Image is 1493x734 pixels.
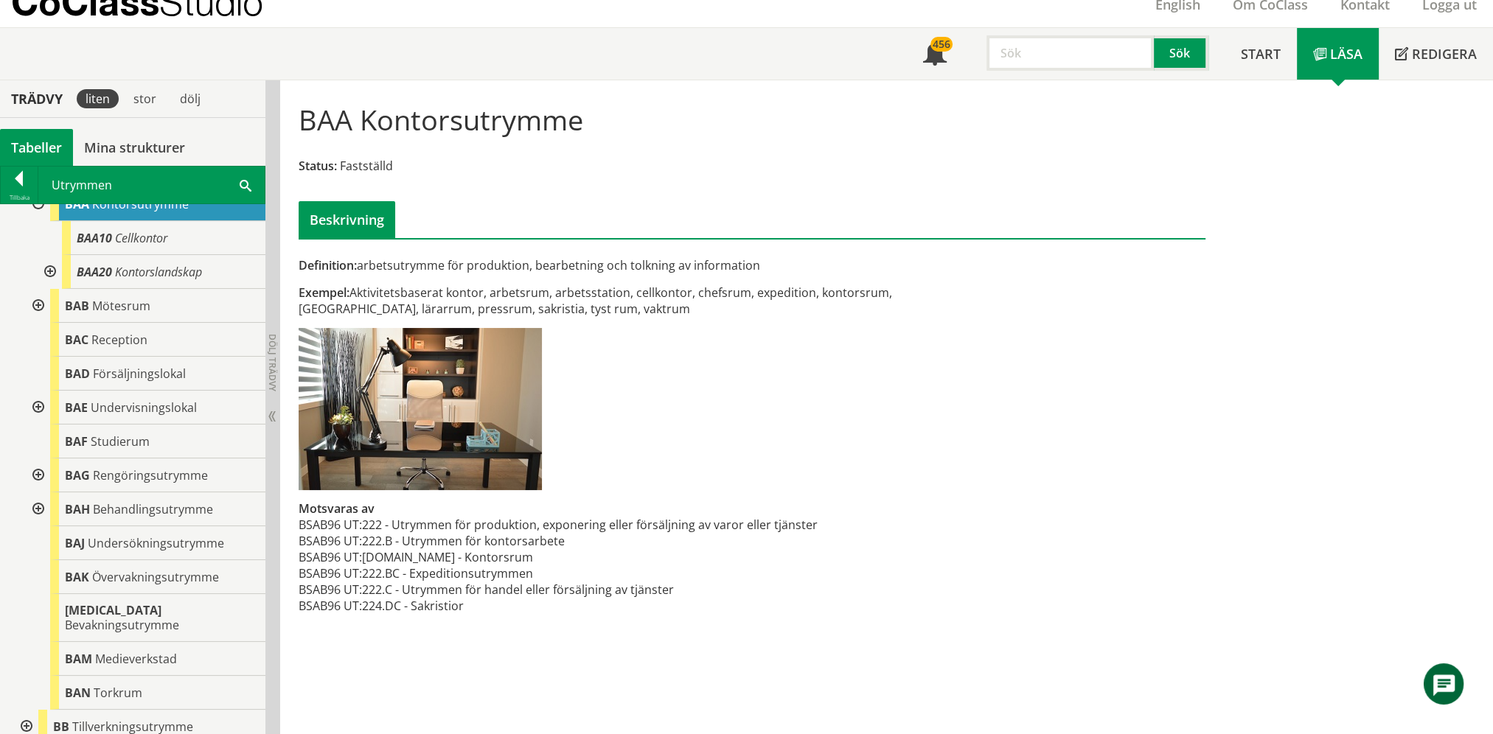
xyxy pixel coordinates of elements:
[1330,45,1363,63] span: Läsa
[1225,28,1297,80] a: Start
[299,533,362,549] td: BSAB96 UT:
[362,565,818,581] td: 222.BC - Expeditionsutrymmen
[299,103,583,136] h1: BAA Kontorsutrymme
[362,549,818,565] td: [DOMAIN_NAME] - Kontorsrum
[299,284,349,301] span: Exempel:
[77,264,112,280] span: BAA20
[65,433,88,450] span: BAF
[362,581,818,598] td: 222.C - Utrymmen för handel eller försäljning av tjänster
[93,366,186,382] span: Försäljningslokal
[115,264,202,280] span: Kontorslandskap
[73,129,196,166] a: Mina strukturer
[65,467,90,483] span: BAG
[362,598,818,614] td: 224.DC - Sakristior
[65,298,89,314] span: BAB
[986,35,1154,71] input: Sök
[362,517,818,533] td: 222 - Utrymmen för produktion, exponering eller försäljning av varor eller tjänster
[3,91,71,107] div: Trädvy
[362,533,818,549] td: 222.B - Utrymmen för kontorsarbete
[77,230,112,246] span: BAA10
[907,28,963,80] a: 456
[65,535,85,551] span: BAJ
[92,569,219,585] span: Övervakningsutrymme
[299,517,362,533] td: BSAB96 UT:
[65,569,89,585] span: BAK
[65,196,89,212] span: BAA
[91,399,197,416] span: Undervisningslokal
[88,535,224,551] span: Undersökningsutrymme
[923,43,947,67] span: Notifikationer
[240,177,251,192] span: Sök i tabellen
[299,565,362,581] td: BSAB96 UT:
[299,598,362,614] td: BSAB96 UT:
[1,192,38,203] div: Tillbaka
[38,167,265,203] div: Utrymmen
[930,37,953,52] div: 456
[93,501,213,517] span: Behandlingsutrymme
[65,617,179,633] span: Bevakningsutrymme
[299,328,542,490] img: baa-kontorsrum.jpg
[125,89,165,108] div: stor
[299,257,357,273] span: Definition:
[95,651,177,667] span: Medieverkstad
[65,332,88,348] span: BAC
[1241,45,1281,63] span: Start
[299,158,337,174] span: Status:
[92,298,150,314] span: Mötesrum
[1379,28,1493,80] a: Redigera
[299,549,362,565] td: BSAB96 UT:
[93,467,208,483] span: Rengöringsutrymme
[65,602,161,618] span: [MEDICAL_DATA]
[65,366,90,382] span: BAD
[115,230,167,246] span: Cellkontor
[65,501,90,517] span: BAH
[91,433,150,450] span: Studierum
[94,685,142,701] span: Torkrum
[92,196,189,212] span: Kontorsutrymme
[299,581,362,598] td: BSAB96 UT:
[65,399,88,416] span: BAE
[299,257,895,273] div: arbetsutrymme för produktion, bearbetning och tolkning av information
[171,89,209,108] div: dölj
[91,332,147,348] span: Reception
[299,284,895,317] div: Aktivitetsbaserat kontor, arbetsrum, arbetsstation, cellkontor, chefsrum, expedition, kontorsrum,...
[299,201,395,238] div: Beskrivning
[340,158,393,174] span: Fastställd
[299,500,375,517] span: Motsvaras av
[65,651,92,667] span: BAM
[266,334,279,391] span: Dölj trädvy
[1297,28,1379,80] a: Läsa
[1412,45,1477,63] span: Redigera
[77,89,119,108] div: liten
[1154,35,1208,71] button: Sök
[65,685,91,701] span: BAN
